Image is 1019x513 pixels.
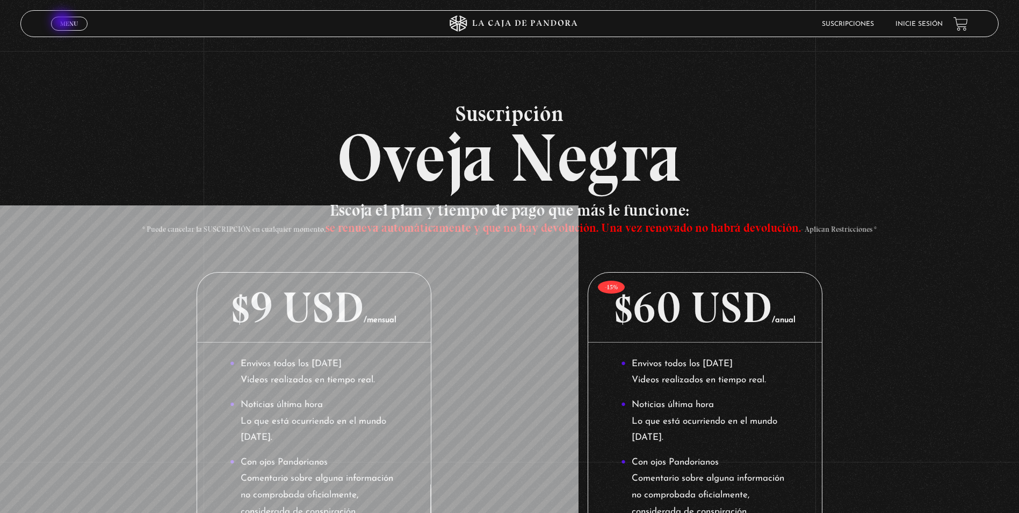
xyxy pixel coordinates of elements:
span: Cerrar [57,30,82,37]
li: Envivos todos los [DATE] Videos realizados en tiempo real. [621,356,789,389]
a: View your shopping cart [953,17,968,31]
span: se renueva automáticamente y que no hay devolución. Una vez renovado no habrá devolución. [326,220,801,235]
p: $9 USD [197,273,431,343]
li: Noticias última hora Lo que está ocurriendo en el mundo [DATE]. [230,397,398,446]
span: /mensual [364,316,396,324]
span: * Puede cancelar la SUSCRIPCIÓN en cualquier momento, - Aplican Restricciones * [142,225,877,234]
a: Inicie sesión [895,21,943,27]
h3: Escoja el plan y tiempo de pago que más le funcione: [118,202,901,234]
a: Suscripciones [822,21,874,27]
span: Menu [60,20,78,27]
span: /anual [772,316,796,324]
span: Suscripción [20,103,999,124]
li: Envivos todos los [DATE] Videos realizados en tiempo real. [230,356,398,389]
li: Noticias última hora Lo que está ocurriendo en el mundo [DATE]. [621,397,789,446]
h2: Oveja Negra [20,103,999,191]
p: $60 USD [588,273,822,343]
